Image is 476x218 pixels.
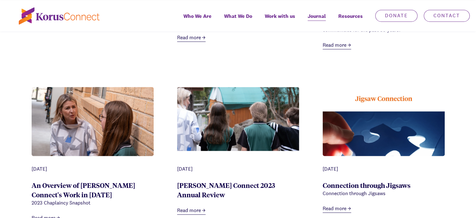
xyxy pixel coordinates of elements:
span: Work with us [265,12,295,21]
div: [DATE] [32,165,154,173]
div: 2023 Chaplaincy Snapshot [32,199,154,207]
span: Who We Are [183,12,212,21]
a: Contact [424,10,470,22]
a: Read more [177,34,206,42]
span: What We Do [224,12,252,21]
a: Work with us [258,9,301,31]
div: Resources [332,9,369,31]
span: Journal [308,12,326,21]
div: Connection through Jigsaws [323,190,445,197]
img: ZkbcMiol0Zci9Op6_Jigsaw2.png [323,87,445,209]
div: [DATE] [323,165,445,173]
a: Read more [323,41,351,49]
div: [DATE] [177,165,299,173]
a: Journal [301,9,332,31]
a: Connection through Jigsaws [323,181,411,189]
a: Donate [375,10,417,22]
a: Read more [177,207,206,215]
a: An Overview of [PERSON_NAME] Connect's Work in [DATE] [32,181,135,199]
a: Read more [323,205,351,213]
a: [PERSON_NAME] Connect 2023 Annual Review [177,181,275,199]
img: korus-connect%2Fc5177985-88d5-491d-9cd7-4a1febad1357_logo.svg [19,7,100,24]
a: Who We Are [177,9,218,31]
img: a1b5c5f7-bc12-427f-879a-0a5d564004ab_DSCF0375%2Bweb%2B1200.jpg [32,87,154,168]
a: What We Do [218,9,258,31]
img: 44eadd5a-8204-4e22-a45c-e47edd318af3_back%2Bof%2Bschool%2Bkids%2Breport%2Bback%2Bpage%2B2022.png [177,87,299,151]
